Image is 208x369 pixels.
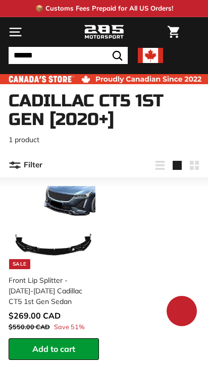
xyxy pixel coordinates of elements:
[9,275,93,307] div: Front Lip Splitter - [DATE]-[DATE] Cadillac CT5 1st Gen Sedan
[84,24,124,41] img: Logo_285_Motorsport_areodynamics_components
[164,296,200,329] inbox-online-store-chat: Shopify online store chat
[32,344,75,354] span: Add to cart
[9,323,50,331] span: $550.00 CAD
[163,18,184,46] a: Cart
[9,338,99,360] button: Add to cart
[9,311,61,321] span: $269.00 CAD
[9,153,42,177] button: Filter
[9,135,199,145] p: 1 product
[12,186,95,269] img: cadillac ct5 2020
[9,92,199,130] h1: Cadillac CT5 1st Gen [2020+]
[35,4,173,14] p: 📦 Customs Fees Prepaid for All US Orders!
[9,47,128,64] input: Search
[9,182,99,338] a: Sale cadillac ct5 2020 Front Lip Splitter - [DATE]-[DATE] Cadillac CT5 1st Gen Sedan Save 51%
[9,259,30,269] div: Sale
[54,322,85,332] span: Save 51%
